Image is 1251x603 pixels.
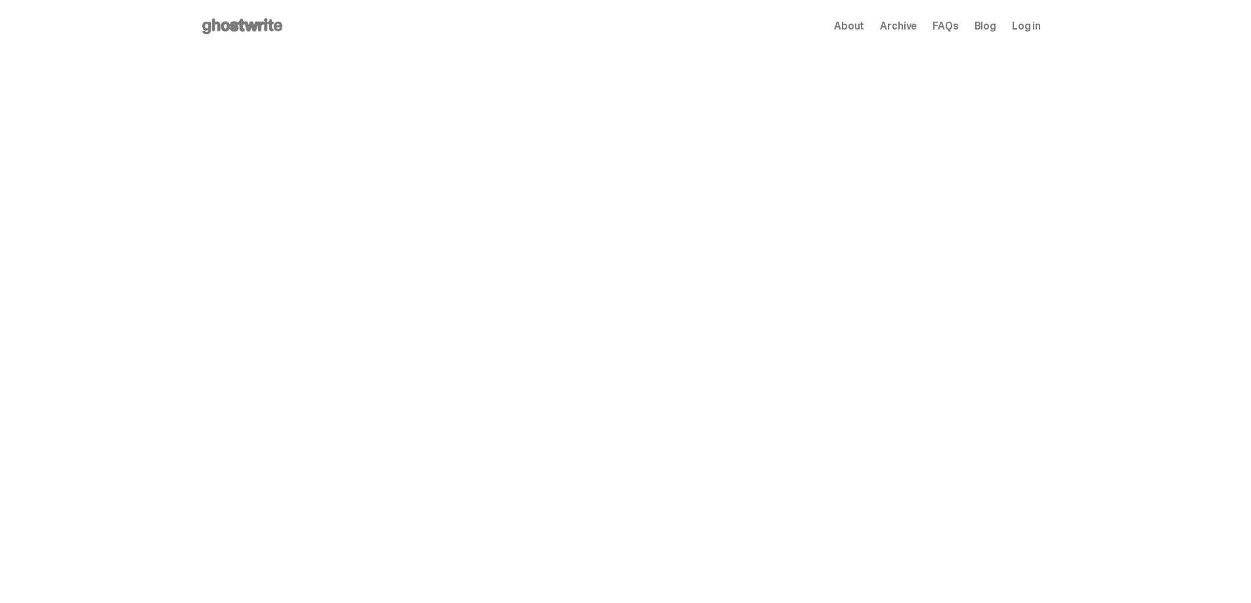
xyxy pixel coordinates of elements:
[1012,21,1041,31] a: Log in
[834,21,864,31] a: About
[933,21,958,31] a: FAQs
[880,21,917,31] a: Archive
[975,21,996,31] a: Blog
